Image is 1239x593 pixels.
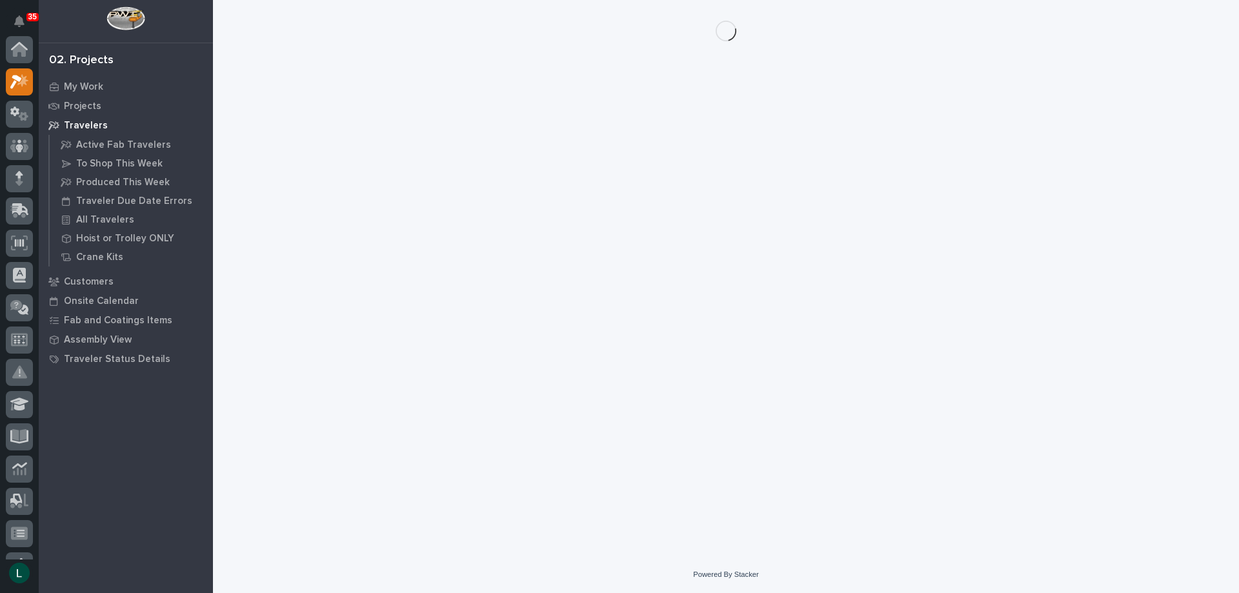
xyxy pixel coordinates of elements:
[28,12,37,21] p: 35
[64,81,103,93] p: My Work
[76,252,123,263] p: Crane Kits
[76,158,163,170] p: To Shop This Week
[49,54,114,68] div: 02. Projects
[6,559,33,587] button: users-avatar
[64,296,139,307] p: Onsite Calendar
[76,139,171,151] p: Active Fab Travelers
[6,8,33,35] button: Notifications
[64,276,114,288] p: Customers
[50,192,213,210] a: Traveler Due Date Errors
[39,349,213,368] a: Traveler Status Details
[76,196,192,207] p: Traveler Due Date Errors
[64,334,132,346] p: Assembly View
[16,15,33,36] div: Notifications35
[39,310,213,330] a: Fab and Coatings Items
[64,315,172,327] p: Fab and Coatings Items
[693,570,758,578] a: Powered By Stacker
[50,154,213,172] a: To Shop This Week
[39,291,213,310] a: Onsite Calendar
[64,120,108,132] p: Travelers
[39,330,213,349] a: Assembly View
[64,101,101,112] p: Projects
[39,116,213,135] a: Travelers
[106,6,145,30] img: Workspace Logo
[50,136,213,154] a: Active Fab Travelers
[50,210,213,228] a: All Travelers
[76,214,134,226] p: All Travelers
[39,96,213,116] a: Projects
[50,248,213,266] a: Crane Kits
[64,354,170,365] p: Traveler Status Details
[76,233,174,245] p: Hoist or Trolley ONLY
[76,177,170,188] p: Produced This Week
[50,229,213,247] a: Hoist or Trolley ONLY
[39,77,213,96] a: My Work
[50,173,213,191] a: Produced This Week
[39,272,213,291] a: Customers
